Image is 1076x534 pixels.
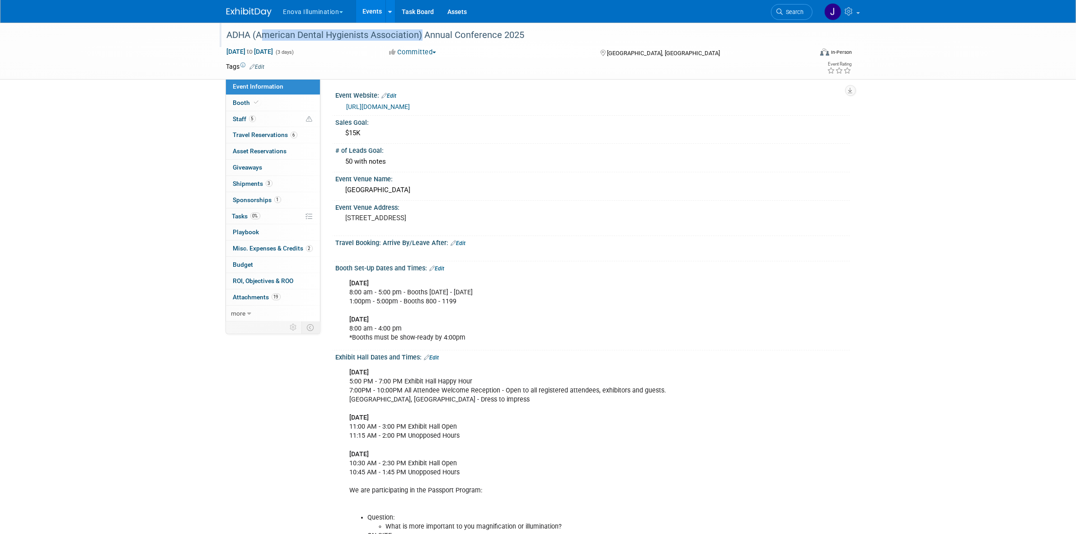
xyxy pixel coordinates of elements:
a: Attachments19 [226,289,320,305]
div: Sales Goal: [336,116,850,127]
div: In-Person [831,49,852,56]
div: 50 with notes [343,155,843,169]
a: more [226,306,320,321]
a: Asset Reservations [226,143,320,159]
span: to [246,48,254,55]
b: [DATE] [350,279,369,287]
a: Edit [424,354,439,361]
span: Asset Reservations [233,147,287,155]
a: Misc. Expenses & Credits2 [226,241,320,256]
img: ExhibitDay [226,8,272,17]
pre: [STREET_ADDRESS] [346,214,540,222]
img: Jordyn Kaufer [824,3,841,20]
a: Giveaways [226,160,320,175]
span: Shipments [233,180,273,187]
a: Staff5 [226,111,320,127]
a: ROI, Objectives & ROO [226,273,320,289]
div: Booth Set-Up Dates and Times: [336,261,850,273]
li: What is more important to you magnification or illumination? [386,522,745,531]
span: Giveaways [233,164,263,171]
span: 5 [249,115,256,122]
span: 19 [272,293,281,300]
span: Staff [233,115,256,123]
a: Sponsorships1 [226,192,320,208]
img: Format-Inperson.png [820,48,829,56]
span: [DATE] [DATE] [226,47,274,56]
div: 8:00 am - 5:00 pm - Booths [DATE] - [DATE] 1:00pm - 5:00pm - Booths 800 - 1199 8:00 am - 4:00 pm ... [343,274,751,347]
a: [URL][DOMAIN_NAME] [347,103,410,110]
span: 0% [250,213,260,219]
span: Booth [233,99,261,106]
a: Edit [430,265,445,272]
span: 6 [291,132,297,138]
a: Edit [250,64,265,70]
a: Edit [382,93,397,99]
a: Travel Reservations6 [226,127,320,143]
span: more [231,310,246,317]
div: $15K [343,126,843,140]
div: [GEOGRAPHIC_DATA] [343,183,843,197]
a: Shipments3 [226,176,320,192]
b: [DATE] [350,369,369,376]
span: Playbook [233,228,259,236]
b: [DATE] [350,450,369,458]
a: Edit [451,240,466,246]
span: Sponsorships [233,196,281,203]
span: Search [783,9,804,15]
span: Misc. Expenses & Credits [233,245,313,252]
span: 2 [306,245,313,252]
a: Budget [226,257,320,273]
span: Potential Scheduling Conflict -- at least one attendee is tagged in another overlapping event. [306,115,313,123]
div: ADHA (American Dental Hygienists Association) Annual Conference 2025 [224,27,799,43]
span: 1 [274,196,281,203]
div: Event Website: [336,89,850,100]
div: Event Venue Address: [336,201,850,212]
a: Playbook [226,224,320,240]
span: (3 days) [275,49,294,55]
a: Tasks0% [226,208,320,224]
a: Booth [226,95,320,111]
td: Toggle Event Tabs [301,321,320,333]
td: Tags [226,62,265,71]
span: Event Information [233,83,284,90]
div: Exhibit Hall Dates and Times: [336,350,850,362]
a: Search [771,4,813,20]
b: [DATE] [350,414,369,421]
button: Committed [386,47,440,57]
span: [GEOGRAPHIC_DATA], [GEOGRAPHIC_DATA] [607,50,720,57]
span: Attachments [233,293,281,301]
div: Event Rating [827,62,851,66]
span: 3 [266,180,273,187]
div: # of Leads Goal: [336,144,850,155]
span: ROI, Objectives & ROO [233,277,294,284]
div: Event Venue Name: [336,172,850,184]
li: Question: [368,513,745,531]
span: Tasks [232,213,260,220]
i: Booth reservation complete [254,100,259,105]
b: [DATE] [350,316,369,323]
span: Travel Reservations [233,131,297,138]
div: Travel Booking: Arrive By/Leave After: [336,236,850,248]
td: Personalize Event Tab Strip [286,321,302,333]
div: Event Format [759,47,852,61]
span: Budget [233,261,254,268]
a: Event Information [226,79,320,95]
